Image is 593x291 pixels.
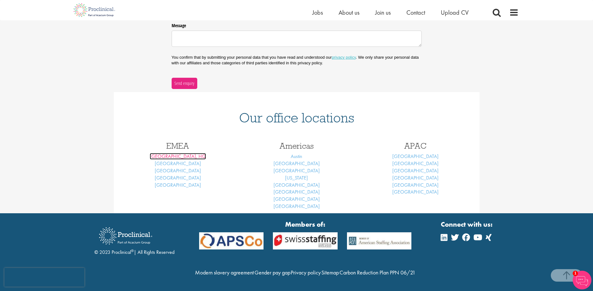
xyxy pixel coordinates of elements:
a: [GEOGRAPHIC_DATA] [392,160,439,167]
a: privacy policy [332,55,356,60]
a: [GEOGRAPHIC_DATA] [274,182,320,188]
div: © 2023 Proclinical | All Rights Reserved [94,223,174,256]
button: Send enquiry [172,78,197,89]
a: [GEOGRAPHIC_DATA] [155,167,201,174]
a: [GEOGRAPHIC_DATA] [155,175,201,181]
a: Join us [375,8,391,17]
a: Contact [406,8,425,17]
img: APSCo [268,232,342,249]
a: [GEOGRAPHIC_DATA] [392,189,439,195]
a: Privacy policy [291,269,321,276]
a: Gender pay gap [254,269,290,276]
a: [GEOGRAPHIC_DATA] [274,203,320,210]
a: [GEOGRAPHIC_DATA] [274,167,320,174]
a: [GEOGRAPHIC_DATA] [155,182,201,188]
h3: EMEA [123,142,233,150]
span: 1 [573,271,578,276]
iframe: reCAPTCHA [4,268,84,287]
a: Carbon Reduction Plan PPN 06/21 [339,269,415,276]
a: [GEOGRAPHIC_DATA] [155,160,201,167]
img: APSCo [194,232,269,249]
label: Message [172,21,422,29]
a: Jobs [312,8,323,17]
sup: ® [131,248,134,253]
h1: Our office locations [123,111,470,125]
img: Proclinical Recruitment [94,223,157,249]
a: [GEOGRAPHIC_DATA] [392,175,439,181]
a: [GEOGRAPHIC_DATA] [392,182,439,188]
a: [GEOGRAPHIC_DATA] [274,189,320,195]
h3: APAC [361,142,470,150]
p: You confirm that by submitting your personal data that you have read and understood our . We only... [172,55,422,66]
a: [GEOGRAPHIC_DATA] [392,167,439,174]
strong: Members of: [199,219,412,229]
strong: Connect with us: [441,219,494,229]
a: About us [339,8,359,17]
a: [GEOGRAPHIC_DATA] [392,153,439,160]
a: Upload CV [441,8,469,17]
a: Sitemap [321,269,339,276]
a: Austin [291,153,302,160]
a: [US_STATE] [285,175,308,181]
span: Send enquiry [174,80,194,87]
img: APSCo [342,232,416,249]
a: [GEOGRAPHIC_DATA], HQ [150,153,206,160]
img: Chatbot [573,271,591,289]
a: [GEOGRAPHIC_DATA] [274,160,320,167]
a: [GEOGRAPHIC_DATA] [274,196,320,202]
a: Modern slavery agreement [195,269,254,276]
h3: Americas [242,142,351,150]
